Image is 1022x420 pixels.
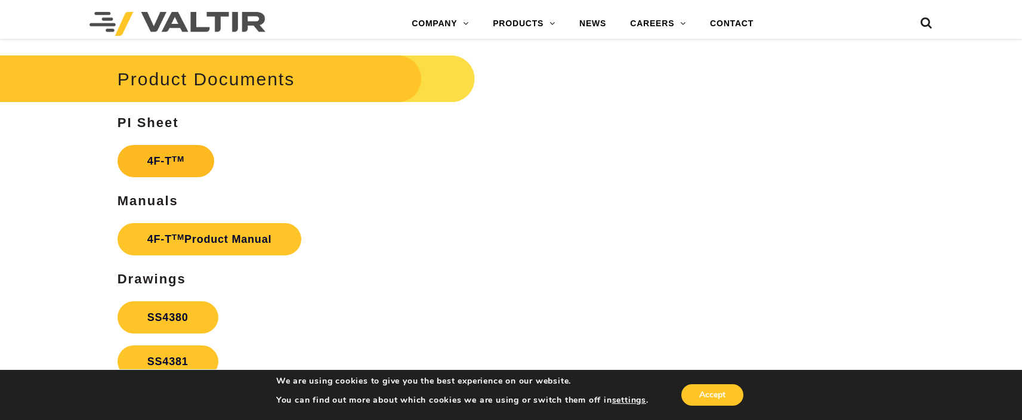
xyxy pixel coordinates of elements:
[567,12,618,36] a: NEWS
[118,145,214,177] a: 4F-TTM
[118,193,178,208] strong: Manuals
[118,271,186,286] strong: Drawings
[681,384,743,406] button: Accept
[618,12,698,36] a: CAREERS
[612,395,646,406] button: settings
[118,223,302,255] a: 4F-TTMProduct Manual
[118,115,179,130] strong: PI Sheet
[118,301,218,333] a: SS4380
[89,12,265,36] img: Valtir
[481,12,567,36] a: PRODUCTS
[118,345,218,378] a: SS4381
[276,395,649,406] p: You can find out more about which cookies we are using or switch them off in .
[172,155,184,163] sup: TM
[276,376,649,387] p: We are using cookies to give you the best experience on our website.
[400,12,481,36] a: COMPANY
[698,12,765,36] a: CONTACT
[172,233,184,242] sup: TM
